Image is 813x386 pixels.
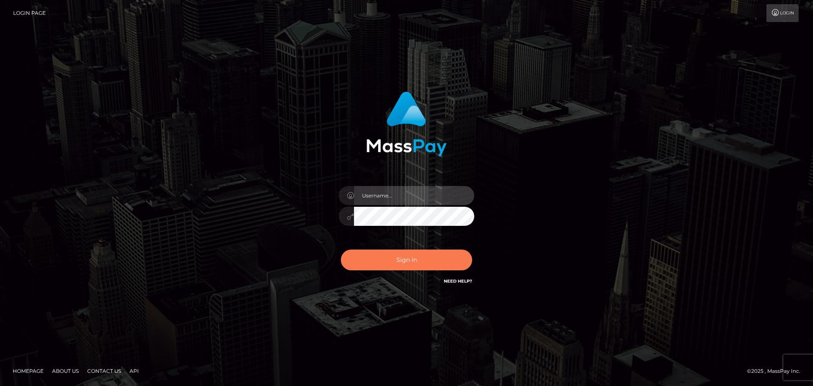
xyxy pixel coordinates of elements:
[13,4,46,22] a: Login Page
[366,92,447,156] img: MassPay Login
[444,278,472,284] a: Need Help?
[126,364,142,378] a: API
[49,364,82,378] a: About Us
[354,186,474,205] input: Username...
[747,367,807,376] div: © 2025 , MassPay Inc.
[84,364,124,378] a: Contact Us
[341,250,472,270] button: Sign in
[766,4,799,22] a: Login
[9,364,47,378] a: Homepage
